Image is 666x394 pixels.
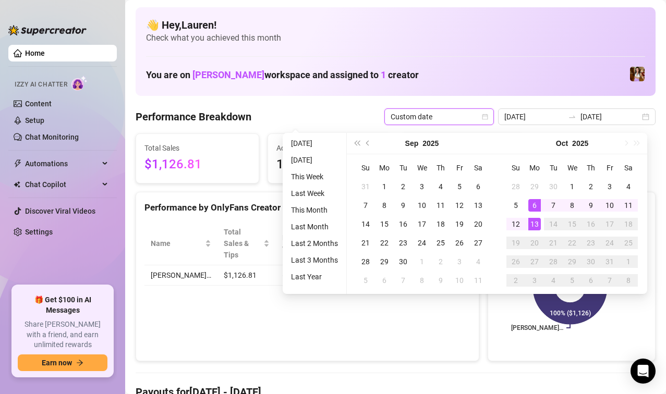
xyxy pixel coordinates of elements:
[416,237,428,249] div: 24
[619,271,638,290] td: 2025-11-08
[42,359,72,367] span: Earn now
[510,255,522,268] div: 26
[547,218,560,230] div: 14
[394,233,413,252] td: 2025-09-23
[356,271,375,290] td: 2025-10-05
[413,233,431,252] td: 2025-09-24
[25,155,99,172] span: Automations
[217,265,276,286] td: $1,126.81
[510,180,522,193] div: 28
[15,80,67,90] span: Izzy AI Chatter
[378,255,391,268] div: 29
[544,158,563,177] th: Tu
[547,255,560,268] div: 28
[450,177,469,196] td: 2025-09-05
[431,196,450,215] td: 2025-09-11
[356,177,375,196] td: 2025-08-31
[356,252,375,271] td: 2025-09-28
[422,133,439,154] button: Choose a year
[375,158,394,177] th: Mo
[622,199,635,212] div: 11
[582,233,600,252] td: 2025-10-23
[434,237,447,249] div: 25
[469,271,488,290] td: 2025-10-11
[582,158,600,177] th: Th
[359,218,372,230] div: 14
[25,228,53,236] a: Settings
[528,237,541,249] div: 20
[394,215,413,233] td: 2025-09-16
[528,199,541,212] div: 6
[585,274,597,287] div: 6
[413,271,431,290] td: 2025-10-08
[450,252,469,271] td: 2025-10-03
[622,237,635,249] div: 25
[622,180,635,193] div: 4
[600,271,619,290] td: 2025-11-07
[359,274,372,287] div: 5
[146,18,645,32] h4: 👋 Hey, Lauren !
[378,218,391,230] div: 15
[144,222,217,265] th: Name
[603,180,616,193] div: 3
[76,359,83,366] span: arrow-right
[397,274,409,287] div: 7
[585,255,597,268] div: 30
[450,215,469,233] td: 2025-09-19
[287,220,342,233] li: Last Month
[506,271,525,290] td: 2025-11-02
[506,215,525,233] td: 2025-10-12
[359,255,372,268] div: 28
[413,177,431,196] td: 2025-09-03
[192,69,264,80] span: [PERSON_NAME]
[556,133,568,154] button: Choose a month
[528,218,541,230] div: 13
[359,237,372,249] div: 21
[381,69,386,80] span: 1
[434,274,447,287] div: 9
[600,158,619,177] th: Fr
[525,271,544,290] td: 2025-11-03
[469,252,488,271] td: 2025-10-04
[25,207,95,215] a: Discover Viral Videos
[434,199,447,212] div: 11
[582,177,600,196] td: 2025-10-02
[375,215,394,233] td: 2025-09-15
[472,180,485,193] div: 6
[547,199,560,212] div: 7
[413,158,431,177] th: We
[528,255,541,268] div: 27
[453,274,466,287] div: 10
[453,180,466,193] div: 5
[394,177,413,196] td: 2025-09-02
[566,255,578,268] div: 29
[416,255,428,268] div: 1
[434,180,447,193] div: 4
[434,255,447,268] div: 2
[397,218,409,230] div: 16
[547,274,560,287] div: 4
[472,255,485,268] div: 4
[431,215,450,233] td: 2025-09-18
[566,199,578,212] div: 8
[276,155,382,175] span: 178
[472,199,485,212] div: 13
[619,252,638,271] td: 2025-11-01
[563,177,582,196] td: 2025-10-01
[397,237,409,249] div: 23
[375,233,394,252] td: 2025-09-22
[394,196,413,215] td: 2025-09-09
[356,196,375,215] td: 2025-09-07
[603,218,616,230] div: 17
[572,133,588,154] button: Choose a year
[469,196,488,215] td: 2025-09-13
[378,180,391,193] div: 1
[528,274,541,287] div: 3
[525,177,544,196] td: 2025-09-29
[580,111,640,122] input: End date
[525,252,544,271] td: 2025-10-27
[603,274,616,287] div: 7
[276,142,382,154] span: Active Chats
[566,237,578,249] div: 22
[8,25,87,35] img: logo-BBDzfeDw.svg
